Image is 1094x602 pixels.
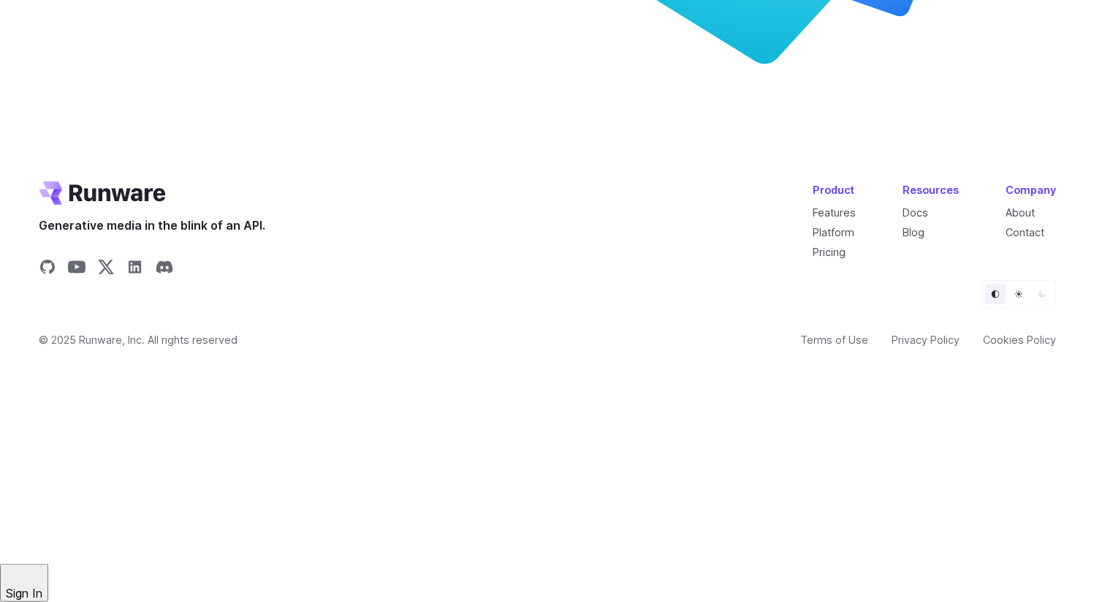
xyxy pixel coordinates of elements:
[981,280,1056,308] ul: Theme selector
[126,258,144,280] a: Share on LinkedIn
[1006,206,1035,219] a: About
[1032,284,1052,304] button: Dark
[813,226,854,238] a: Platform
[1006,226,1044,238] a: Contact
[903,226,924,238] a: Blog
[39,217,265,236] span: Generative media in the blink of an API.
[903,181,959,198] div: Resources
[1006,181,1056,198] div: Company
[903,206,928,219] a: Docs
[892,331,960,348] a: Privacy Policy
[983,331,1056,348] a: Cookies Policy
[39,331,238,348] span: © 2025 Runware, Inc. All rights reserved
[39,181,166,205] a: Go to /
[985,284,1006,304] button: Default
[813,181,856,198] div: Product
[68,258,86,280] a: Share on YouTube
[800,331,868,348] a: Terms of Use
[813,206,856,219] a: Features
[156,258,173,280] a: Share on Discord
[1008,284,1029,304] button: Light
[97,258,115,280] a: Share on X
[39,258,56,280] a: Share on GitHub
[813,246,846,258] a: Pricing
